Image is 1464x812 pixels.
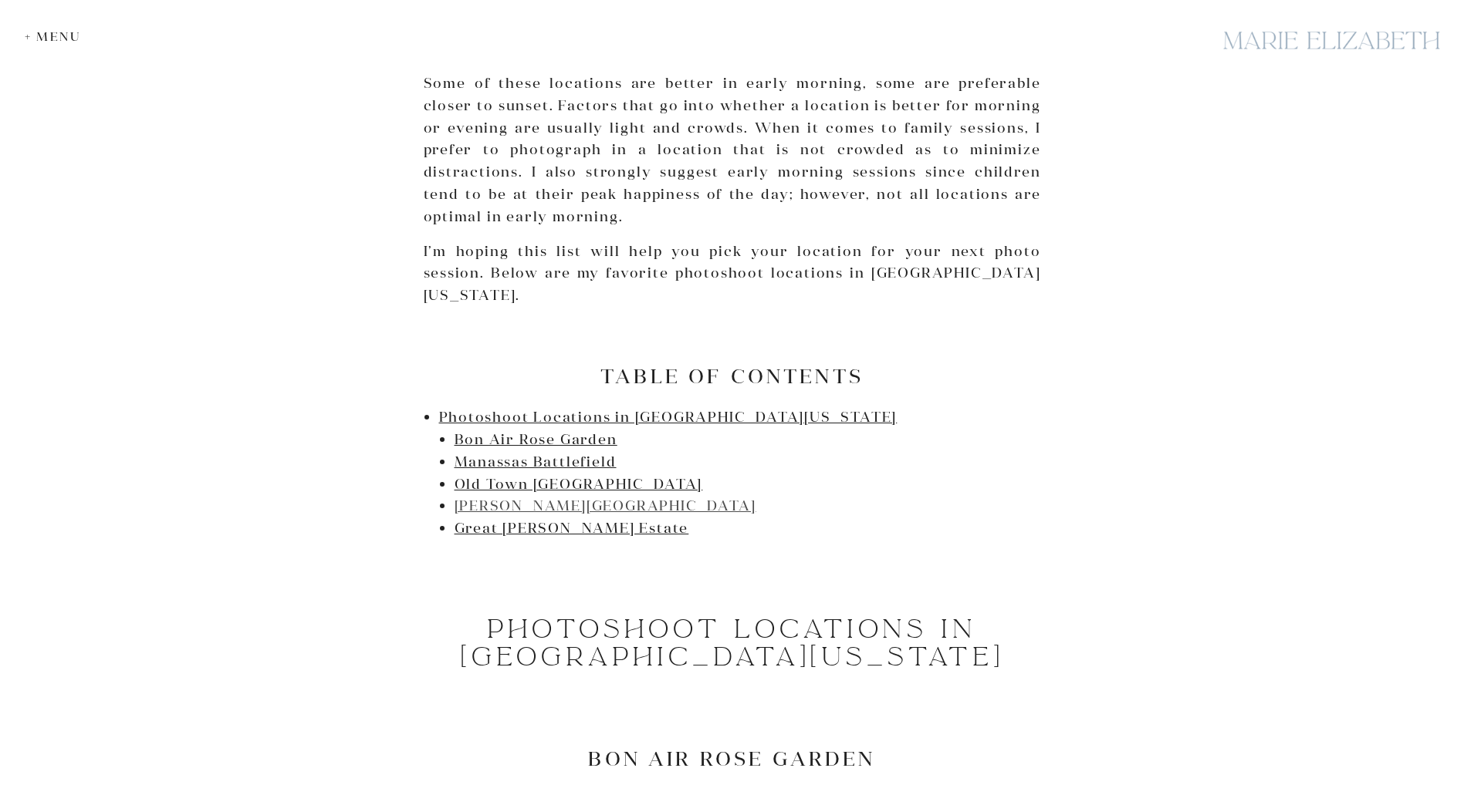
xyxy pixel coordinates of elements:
h2: Bon Air Rose Garden [424,746,1041,770]
h1: Photoshoot Locations in [GEOGRAPHIC_DATA][US_STATE] [424,615,1041,671]
a: Manassas Battlefield [455,453,617,470]
a: Photoshoot Locations in [GEOGRAPHIC_DATA][US_STATE] [439,408,898,426]
a: [PERSON_NAME][GEOGRAPHIC_DATA] [455,497,756,514]
p: Some of these locations are better in early morning, some are preferable closer to sunset. Factor... [424,72,1041,228]
div: + Menu [25,29,89,44]
p: I’m hoping this list will help you pick your location for your next photo session. Below are my f... [424,241,1041,307]
a: Great [PERSON_NAME] Estate [455,519,689,537]
h2: Table of Contents [424,364,1041,388]
a: Bon Air Rose Garden [455,430,617,448]
a: Old Town [GEOGRAPHIC_DATA] [455,475,703,493]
